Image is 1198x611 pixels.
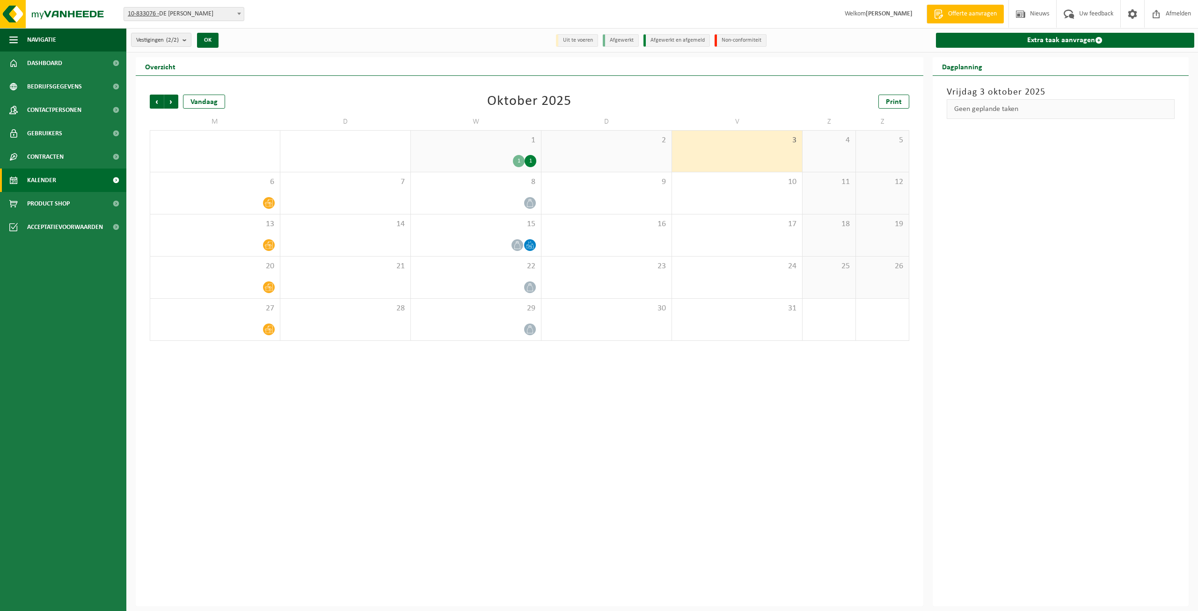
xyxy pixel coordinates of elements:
li: Uit te voeren [556,34,598,47]
span: 24 [677,261,797,272]
count: (2/2) [166,37,179,43]
span: Volgende [164,95,178,109]
span: Contracten [27,145,64,169]
a: Offerte aanvragen [927,5,1004,23]
span: 20 [155,261,275,272]
span: 14 [285,219,406,229]
span: 25 [807,261,851,272]
h3: Vrijdag 3 oktober 2025 [947,85,1175,99]
td: D [280,113,411,130]
span: 26 [861,261,904,272]
span: 9 [546,177,667,187]
div: Geen geplande taken [947,99,1175,119]
span: 10 [677,177,797,187]
span: 4 [807,135,851,146]
a: Extra taak aanvragen [936,33,1195,48]
strong: [PERSON_NAME] [866,10,913,17]
a: Print [878,95,909,109]
span: 1 [416,135,536,146]
h2: Dagplanning [933,57,992,75]
td: Z [803,113,856,130]
span: 31 [677,303,797,314]
span: Dashboard [27,52,62,75]
span: 8 [416,177,536,187]
h2: Overzicht [136,57,185,75]
span: Vestigingen [136,33,179,47]
div: 1 [525,155,536,167]
span: 3 [677,135,797,146]
span: 22 [416,261,536,272]
span: 28 [285,303,406,314]
span: 18 [807,219,851,229]
li: Afgewerkt en afgemeld [643,34,710,47]
span: 13 [155,219,275,229]
td: Z [856,113,909,130]
td: W [411,113,541,130]
div: Oktober 2025 [487,95,571,109]
span: Gebruikers [27,122,62,145]
td: V [672,113,803,130]
span: 6 [155,177,275,187]
span: 7 [285,177,406,187]
span: Vorige [150,95,164,109]
div: 1 [513,155,525,167]
span: 19 [861,219,904,229]
span: Kalender [27,169,56,192]
li: Non-conformiteit [715,34,767,47]
span: Print [886,98,902,106]
span: 16 [546,219,667,229]
span: 21 [285,261,406,272]
span: 27 [155,303,275,314]
button: Vestigingen(2/2) [131,33,191,47]
span: 2 [546,135,667,146]
span: Acceptatievoorwaarden [27,215,103,239]
span: 5 [861,135,904,146]
li: Afgewerkt [603,34,639,47]
span: 12 [861,177,904,187]
span: Contactpersonen [27,98,81,122]
tcxspan: Call 10-833076 - via 3CX [128,10,159,17]
span: 17 [677,219,797,229]
span: Navigatie [27,28,56,52]
span: Offerte aanvragen [946,9,999,19]
div: Vandaag [183,95,225,109]
td: D [541,113,672,130]
span: Product Shop [27,192,70,215]
span: 29 [416,303,536,314]
span: 11 [807,177,851,187]
span: Bedrijfsgegevens [27,75,82,98]
span: 30 [546,303,667,314]
span: 15 [416,219,536,229]
span: 23 [546,261,667,272]
span: 10-833076 - DE WANDELER - TORHOUT [124,7,244,21]
button: OK [197,33,219,48]
td: M [150,113,280,130]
